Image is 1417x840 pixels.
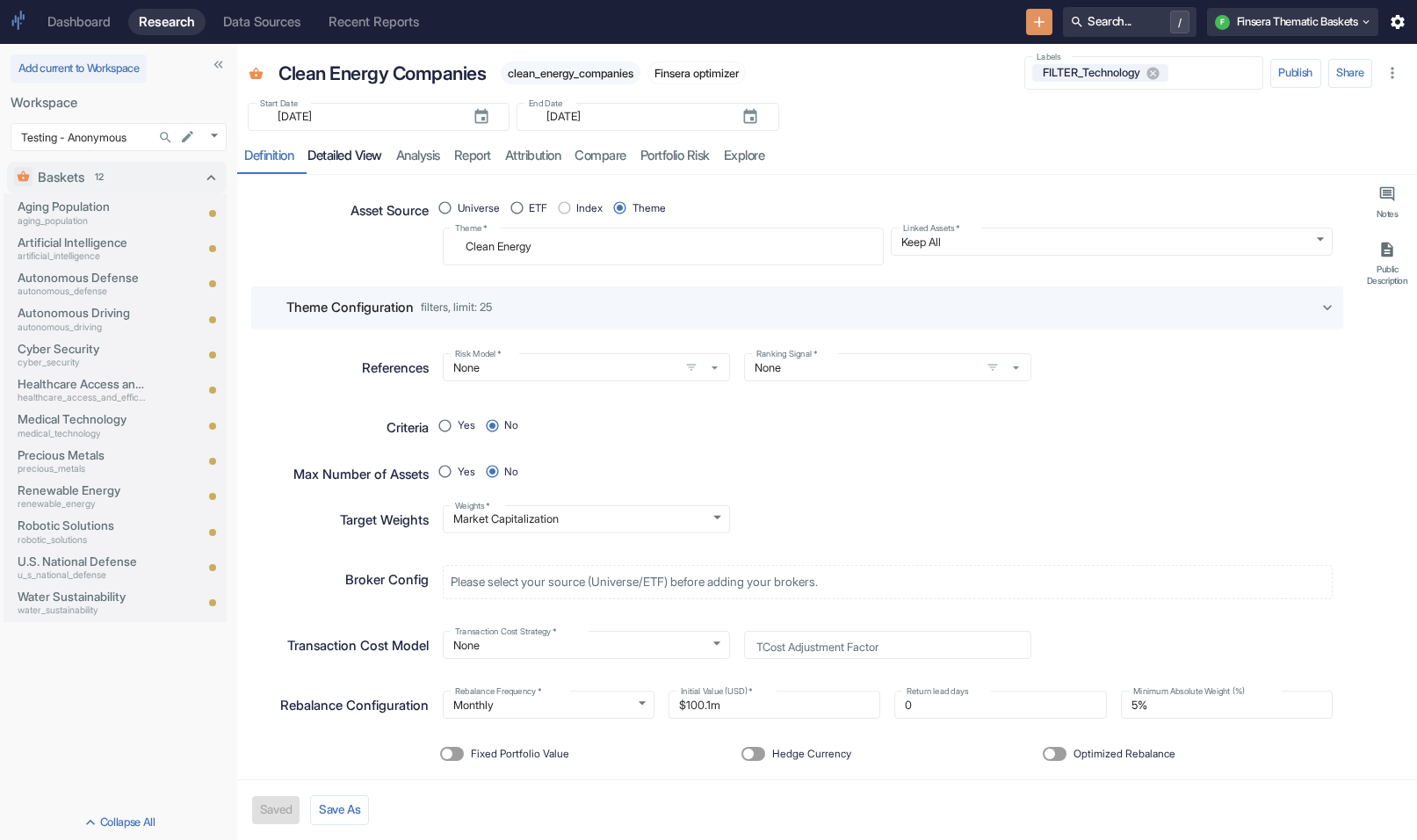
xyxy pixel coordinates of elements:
[421,302,492,314] span: filters, limit: 25
[455,500,490,512] label: Weights
[244,148,293,164] div: Definition
[18,533,146,547] p: robotic_solutions
[903,222,960,235] label: Linked Assets
[772,746,851,762] span: Hedge Currency
[18,553,146,583] a: U.S. National Defenseu_s_national_defense
[443,196,680,221] div: position
[455,235,872,258] textarea: Clean Energy
[471,746,569,762] span: Fixed Portfolio Value
[1026,9,1053,36] button: New Resource
[286,298,414,317] p: Theme Configuration
[176,125,199,148] button: edit
[154,126,177,149] button: Search...
[18,375,146,405] a: Healthcare Access and Efficiencyhealthcare_access_and_efficiency
[756,348,817,360] label: Ranking Signal
[223,14,300,30] div: Data Sources
[38,168,84,187] p: Baskets
[18,304,146,334] a: Autonomous Drivingautonomous_driving
[18,304,146,322] p: Autonomous Driving
[1361,178,1413,227] button: Notes
[504,464,518,480] span: No
[18,568,146,583] p: u_s_national_defense
[206,53,230,76] button: Collapse Sidebar
[455,685,541,698] label: Rebalance Frequency
[529,98,562,110] label: End Date
[443,631,730,659] div: None
[387,418,429,438] p: Criteria
[443,460,532,484] div: position
[18,340,146,358] p: Cyber Security
[891,228,1333,256] div: Keep All
[1032,64,1169,82] div: FILTER_Technology
[18,234,146,264] a: Artificial Intelligenceartificial_intelligence
[11,123,227,151] div: Testing - Anonymous
[47,14,111,30] div: Dashboard
[18,497,146,511] p: renewable_energy
[447,138,498,174] a: report
[4,808,234,836] button: Collapse All
[18,410,146,428] p: Medical Technology
[18,446,146,464] p: Precious Metals
[310,795,369,825] button: Save As
[139,14,195,30] div: Research
[340,511,429,530] p: Target Weights
[18,517,146,547] a: Robotic Solutionsrobotic_solutions
[18,588,146,605] p: Water Sustainability
[1215,15,1230,30] div: F
[345,570,429,590] p: Broker Config
[11,93,227,112] p: Workspace
[443,505,730,533] div: Market Capitalization
[504,417,518,433] span: No
[300,138,389,174] a: detailed view
[18,588,146,618] a: Water Sustainabilitywater_sustainability
[451,573,818,590] p: Please select your source (Universe/ETF) before adding your brokers.
[280,696,429,715] p: Rebalance Configuration
[128,9,206,35] a: Research
[18,356,146,370] p: cyber_security
[1364,264,1410,286] div: Public Description
[249,67,264,84] span: Basket
[389,138,447,174] a: analysis
[89,170,110,185] span: 12
[982,357,1003,378] button: open filters
[458,464,475,480] span: Yes
[568,138,633,174] a: compare
[18,517,146,534] p: Robotic Solutions
[237,138,1417,174] div: resource tabs
[274,54,491,91] div: Clean Energy Companies
[293,465,429,484] p: Max Number of Assets
[576,200,603,216] span: Index
[717,138,772,174] a: Explore
[11,54,147,83] button: Add current to Workspace
[501,67,640,80] span: clean_energy_companies
[455,222,487,235] label: Theme
[18,446,146,476] a: Precious Metalsprecious_metals
[18,234,146,251] p: Artificial Intelligence
[18,462,146,476] p: precious_metals
[443,691,654,719] div: Monthly
[1133,685,1245,698] label: Minimum Absolute Weight (%)
[681,685,753,698] label: Initial Value (USD)
[329,14,419,30] div: Recent Reports
[18,198,146,228] a: Aging Populationaging_population
[1270,59,1321,87] button: Publish
[251,286,1343,329] div: Theme Configurationfilters, limit: 25
[18,285,146,299] p: autonomous_defense
[648,67,745,80] span: Finsera optimizer
[458,417,475,433] span: Yes
[455,626,557,638] label: Transaction Cost Strategy
[1074,746,1175,762] span: Optimized Rebalance
[907,685,969,698] label: Return lead days
[681,357,702,378] button: open filters
[18,553,146,570] p: U.S. National Defense
[18,214,146,228] p: aging_population
[1036,65,1151,81] span: FILTER_Technology
[7,162,227,193] div: Baskets12
[213,9,311,35] a: Data Sources
[18,427,146,441] p: medical_technology
[318,9,430,35] a: Recent Reports
[18,482,146,511] a: Renewable Energyrenewable_energy
[37,9,121,35] a: Dashboard
[1328,59,1372,87] button: Share
[633,200,666,216] span: Theme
